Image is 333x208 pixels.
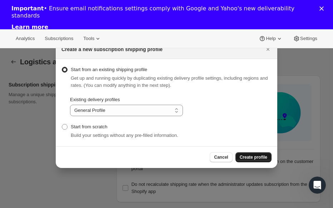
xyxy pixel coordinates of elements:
[309,177,326,194] iframe: Intercom live chat
[300,36,317,41] span: Settings
[266,36,275,41] span: Help
[11,34,39,44] button: Analytics
[16,36,35,41] span: Analytics
[70,97,120,102] span: Existing delivery profiles
[11,5,44,12] b: Important
[71,75,268,88] span: Get up and running quickly by duplicating existing delivery profile settings, including regions a...
[61,46,163,53] h2: Create a new subscription shipping profile
[83,36,94,41] span: Tools
[214,154,228,160] span: Cancel
[79,34,106,44] button: Tools
[289,34,322,44] button: Settings
[71,133,178,138] span: Build your settings without any pre-filled information.
[210,152,232,162] button: Cancel
[11,5,310,19] div: • Ensure email notifications settings comply with Google and Yahoo's new deliverability standards
[40,34,78,44] button: Subscriptions
[71,124,108,129] span: Start from scratch
[319,6,327,11] div: Close
[263,44,273,54] button: Close
[45,36,73,41] span: Subscriptions
[71,67,147,72] span: Start from an existing shipping profile
[11,24,48,31] a: Learn more
[235,152,272,162] button: Create profile
[254,34,287,44] button: Help
[240,154,267,160] span: Create profile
